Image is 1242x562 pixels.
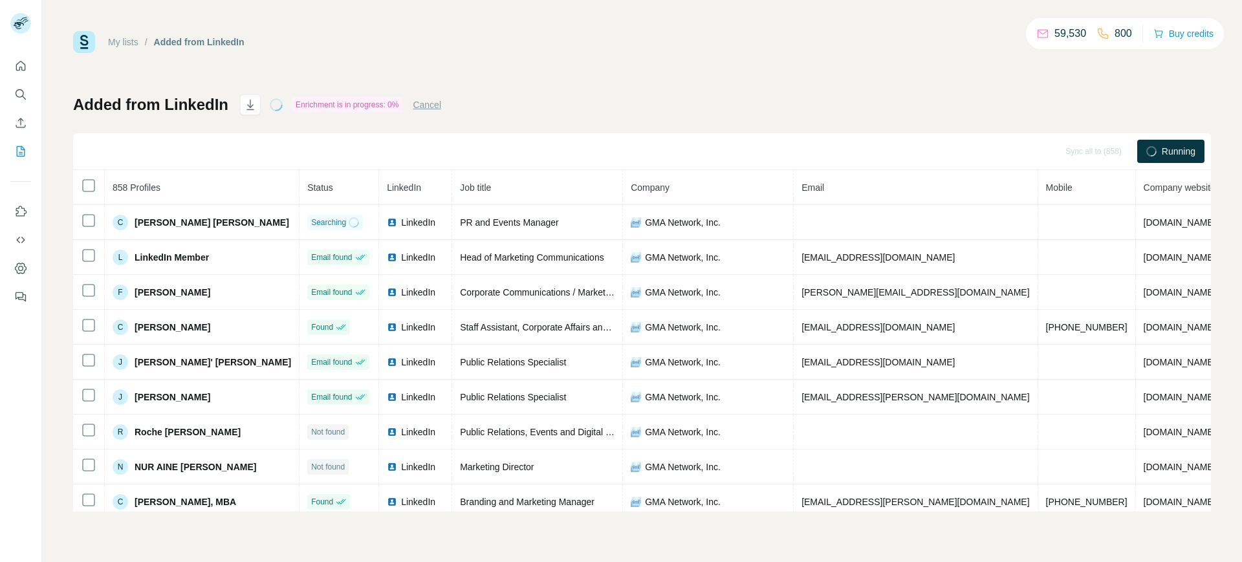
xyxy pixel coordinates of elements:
[401,460,435,473] span: LinkedIn
[645,426,721,438] span: GMA Network, Inc.
[460,252,604,263] span: Head of Marketing Communications
[1144,182,1215,193] span: Company website
[1046,497,1128,507] span: [PHONE_NUMBER]
[1046,182,1073,193] span: Mobile
[460,322,677,332] span: Staff Assistant, Corporate Affairs and Communications
[113,285,128,300] div: F
[631,462,641,472] img: company-logo
[645,356,721,369] span: GMA Network, Inc.
[113,319,128,335] div: C
[387,497,397,507] img: LinkedIn logo
[135,495,236,508] span: [PERSON_NAME], MBA
[73,94,228,115] h1: Added from LinkedIn
[311,391,352,403] span: Email found
[401,286,435,299] span: LinkedIn
[801,252,955,263] span: [EMAIL_ADDRESS][DOMAIN_NAME]
[145,36,147,49] li: /
[645,321,721,334] span: GMA Network, Inc.
[387,287,397,297] img: LinkedIn logo
[387,392,397,402] img: LinkedIn logo
[387,427,397,437] img: LinkedIn logo
[387,322,397,332] img: LinkedIn logo
[401,495,435,508] span: LinkedIn
[1046,322,1128,332] span: [PHONE_NUMBER]
[460,217,559,228] span: PR and Events Manager
[311,496,333,508] span: Found
[460,287,659,297] span: Corporate Communications / Marketing Specialist
[631,357,641,367] img: company-logo
[387,357,397,367] img: LinkedIn logo
[135,251,209,264] span: LinkedIn Member
[801,392,1029,402] span: [EMAIL_ADDRESS][PERSON_NAME][DOMAIN_NAME]
[801,322,955,332] span: [EMAIL_ADDRESS][DOMAIN_NAME]
[1153,25,1214,43] button: Buy credits
[135,286,210,299] span: [PERSON_NAME]
[387,182,421,193] span: LinkedIn
[387,252,397,263] img: LinkedIn logo
[10,257,31,280] button: Dashboard
[135,356,291,369] span: [PERSON_NAME]' [PERSON_NAME]
[307,182,333,193] span: Status
[401,321,435,334] span: LinkedIn
[645,251,721,264] span: GMA Network, Inc.
[311,217,346,228] span: Searching
[311,321,333,333] span: Found
[460,182,491,193] span: Job title
[460,497,594,507] span: Branding and Marketing Manager
[1144,462,1216,472] span: [DOMAIN_NAME]
[10,140,31,163] button: My lists
[311,426,345,438] span: Not found
[631,427,641,437] img: company-logo
[1144,252,1216,263] span: [DOMAIN_NAME]
[645,495,721,508] span: GMA Network, Inc.
[1144,287,1216,297] span: [DOMAIN_NAME]
[154,36,245,49] div: Added from LinkedIn
[631,252,641,263] img: company-logo
[801,357,955,367] span: [EMAIL_ADDRESS][DOMAIN_NAME]
[10,200,31,223] button: Use Surfe on LinkedIn
[460,427,670,437] span: Public Relations, Events and Digital Senior Manager
[10,285,31,308] button: Feedback
[311,252,352,263] span: Email found
[401,391,435,404] span: LinkedIn
[10,54,31,78] button: Quick start
[1144,427,1216,437] span: [DOMAIN_NAME]
[292,97,402,113] div: Enrichment is in progress: 0%
[387,462,397,472] img: LinkedIn logo
[10,228,31,252] button: Use Surfe API
[645,460,721,473] span: GMA Network, Inc.
[1162,145,1195,158] span: Running
[1115,26,1132,41] p: 800
[113,250,128,265] div: L
[10,83,31,106] button: Search
[135,321,210,334] span: [PERSON_NAME]
[135,426,241,438] span: Roche [PERSON_NAME]
[311,356,352,368] span: Email found
[401,356,435,369] span: LinkedIn
[311,461,345,473] span: Not found
[113,182,160,193] span: 858 Profiles
[631,392,641,402] img: company-logo
[1144,392,1216,402] span: [DOMAIN_NAME]
[135,460,257,473] span: NUR AINE [PERSON_NAME]
[631,322,641,332] img: company-logo
[113,389,128,405] div: J
[113,424,128,440] div: R
[460,357,566,367] span: Public Relations Specialist
[401,216,435,229] span: LinkedIn
[801,497,1029,507] span: [EMAIL_ADDRESS][PERSON_NAME][DOMAIN_NAME]
[413,98,441,111] button: Cancel
[801,182,824,193] span: Email
[631,217,641,228] img: company-logo
[73,31,95,53] img: Surfe Logo
[1144,322,1216,332] span: [DOMAIN_NAME]
[311,286,352,298] span: Email found
[631,497,641,507] img: company-logo
[801,287,1029,297] span: [PERSON_NAME][EMAIL_ADDRESS][DOMAIN_NAME]
[401,426,435,438] span: LinkedIn
[135,391,210,404] span: [PERSON_NAME]
[113,459,128,475] div: N
[645,216,721,229] span: GMA Network, Inc.
[387,217,397,228] img: LinkedIn logo
[113,215,128,230] div: C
